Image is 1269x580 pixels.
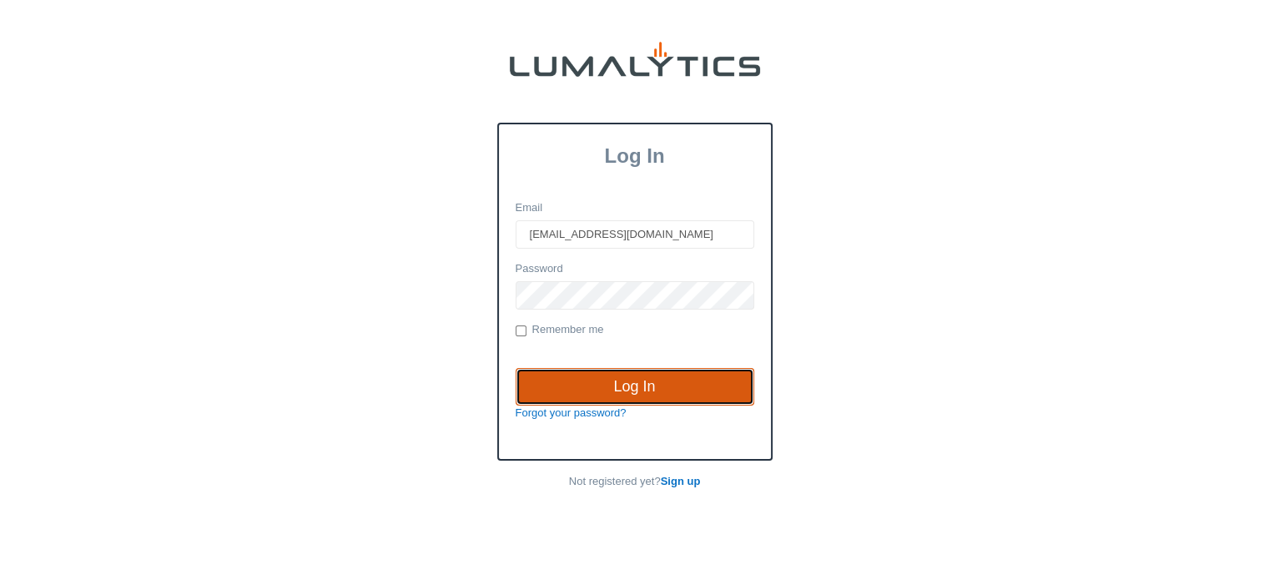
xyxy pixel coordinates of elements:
[516,368,754,406] input: Log In
[516,261,563,277] label: Password
[516,406,627,419] a: Forgot your password?
[510,42,760,77] img: lumalytics-black-e9b537c871f77d9ce8d3a6940f85695cd68c596e3f819dc492052d1098752254.png
[516,322,604,339] label: Remember me
[516,220,754,249] input: Email
[661,475,701,487] a: Sign up
[516,200,543,216] label: Email
[497,474,773,490] p: Not registered yet?
[499,144,771,168] h3: Log In
[516,325,526,336] input: Remember me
